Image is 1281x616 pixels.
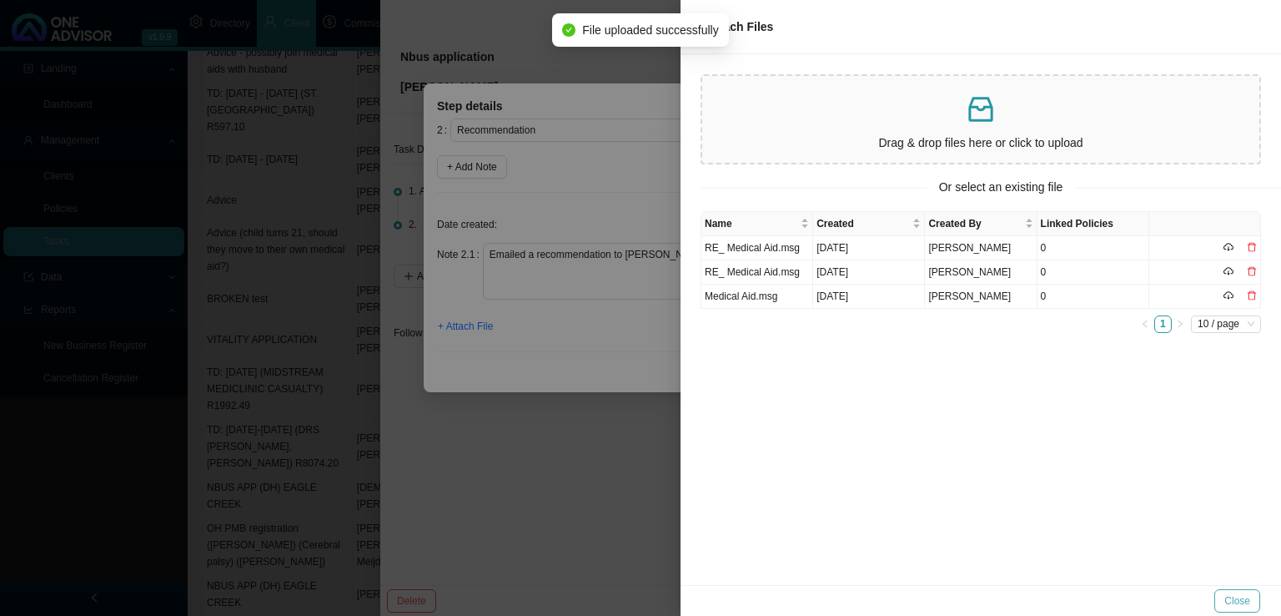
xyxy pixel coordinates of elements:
[701,260,813,285] td: RE_ Medical Aid.msg
[1198,316,1254,332] span: 10 / page
[562,23,575,37] span: check-circle
[928,266,1011,278] span: [PERSON_NAME]
[705,215,797,232] span: Name
[707,20,773,33] span: Attach Files
[1155,316,1171,332] a: 1
[1214,589,1260,613] button: Close
[582,21,718,39] span: File uploaded successfully
[701,285,813,309] td: Medical Aid.msg
[813,212,925,236] th: Created
[1223,290,1233,300] span: cloud-download
[925,212,1037,236] th: Created By
[1247,266,1257,276] span: delete
[813,285,925,309] td: [DATE]
[964,93,997,126] span: inbox
[1247,290,1257,300] span: delete
[1137,316,1154,333] button: left
[1191,316,1261,333] div: Page Size
[1223,242,1233,252] span: cloud-download
[1037,260,1149,285] td: 0
[1037,236,1149,260] td: 0
[928,215,1021,232] span: Created By
[816,215,909,232] span: Created
[1141,320,1149,328] span: left
[1223,266,1233,276] span: cloud-download
[1172,316,1189,333] button: right
[701,236,813,260] td: RE_ Medical Aid.msg
[1176,320,1184,328] span: right
[928,242,1011,254] span: [PERSON_NAME]
[1247,242,1257,252] span: delete
[1172,316,1189,333] li: Next Page
[1037,212,1149,236] th: Linked Policies
[701,212,813,236] th: Name
[1154,316,1172,333] li: 1
[1037,285,1149,309] td: 0
[813,260,925,285] td: [DATE]
[702,76,1259,163] span: inboxDrag & drop files here or click to upload
[709,134,1253,153] p: Drag & drop files here or click to upload
[927,178,1075,197] span: Or select an existing file
[813,236,925,260] td: [DATE]
[928,290,1011,302] span: [PERSON_NAME]
[1137,316,1154,333] li: Previous Page
[1224,593,1250,609] span: Close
